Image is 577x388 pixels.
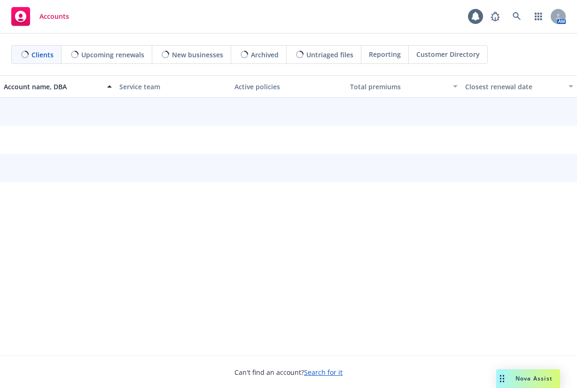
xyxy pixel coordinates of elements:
button: Nova Assist [496,369,560,388]
span: Upcoming renewals [81,50,144,60]
div: Account name, DBA [4,82,101,92]
button: Closest renewal date [461,75,577,98]
a: Report a Bug [486,7,505,26]
span: New businesses [172,50,223,60]
span: Accounts [39,13,69,20]
a: Search [507,7,526,26]
span: Customer Directory [416,49,480,59]
a: Search for it [304,368,343,377]
span: Can't find an account? [234,367,343,377]
a: Switch app [529,7,548,26]
span: Untriaged files [306,50,353,60]
span: Reporting [369,49,401,59]
button: Total premiums [346,75,462,98]
span: Archived [251,50,279,60]
div: Total premiums [350,82,448,92]
div: Closest renewal date [465,82,563,92]
button: Service team [116,75,231,98]
a: Accounts [8,3,73,30]
span: Nova Assist [515,374,553,382]
div: Service team [119,82,227,92]
div: Active policies [234,82,343,92]
div: Drag to move [496,369,508,388]
span: Clients [31,50,54,60]
button: Active policies [231,75,346,98]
